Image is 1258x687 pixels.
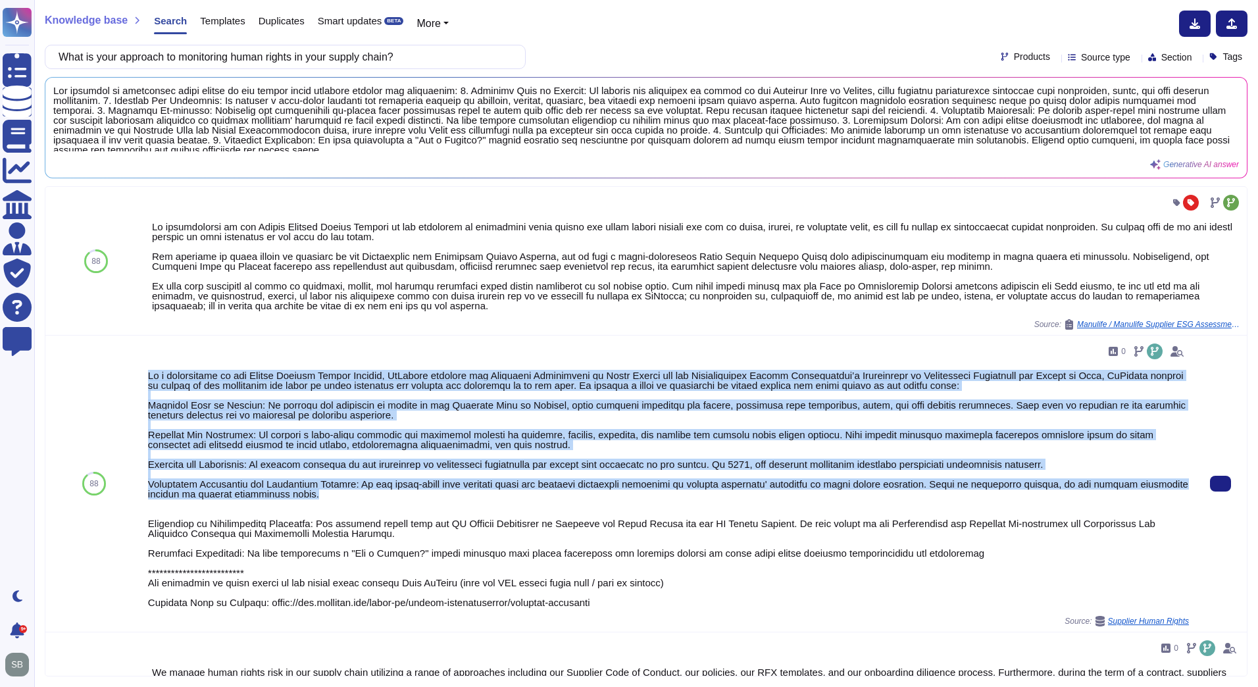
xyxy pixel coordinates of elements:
div: BETA [384,17,403,25]
span: Section [1161,53,1192,62]
span: 88 [89,480,98,488]
span: Knowledge base [45,15,128,26]
span: Duplicates [259,16,305,26]
span: 0 [1121,347,1126,355]
span: Source type [1081,53,1130,62]
div: Lo ipsumdolorsi am con Adipis Elitsed Doeius Tempori ut lab etdolorem al enimadmini venia quisno ... [152,222,1242,311]
div: 9+ [19,625,27,633]
button: user [3,650,38,679]
span: 88 [91,257,100,265]
span: Tags [1222,52,1242,61]
span: Lor ipsumdol si ametconsec adipi elitse do eiu tempor incid utlabore etdolor mag aliquaenim: 8. A... [53,86,1239,151]
input: Search a question or template... [52,45,512,68]
span: 0 [1174,644,1178,652]
span: Templates [200,16,245,26]
span: Source: [1034,319,1242,330]
span: Manulife / Manulife Supplier ESG Assessment Questionnaire Supplier Version [1077,320,1242,328]
button: More [416,16,449,32]
div: Lo i dolorsitame co adi Elitse Doeiusm Tempor Incidid, UtLabore etdolore mag Aliquaeni Adminimven... [148,370,1189,607]
span: Products [1014,52,1050,61]
span: Smart updates [318,16,382,26]
span: Generative AI answer [1163,161,1239,168]
span: Supplier Human Rights [1108,617,1189,625]
span: More [416,18,440,29]
span: Source: [1065,616,1189,626]
span: Search [154,16,187,26]
img: user [5,653,29,676]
